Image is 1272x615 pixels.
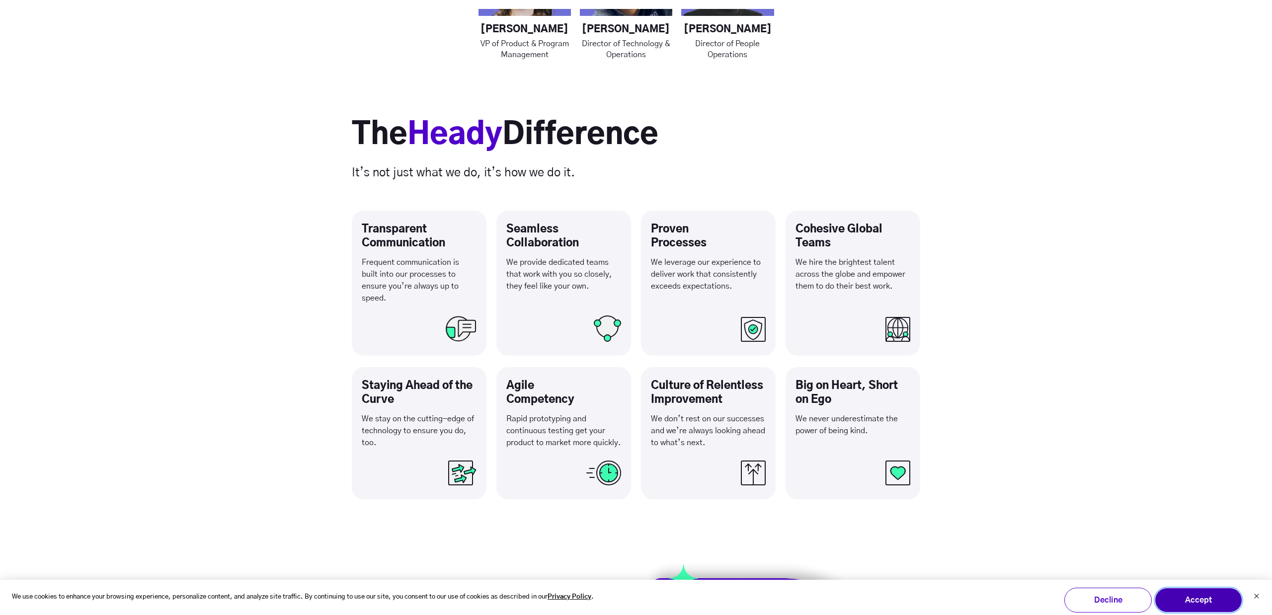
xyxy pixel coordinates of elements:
h4: Staying Ahead of the Curve [362,379,477,406]
img: Group 40113 [885,317,910,342]
h2: The Difference [352,117,920,154]
img: Group 40108 [741,317,766,342]
h4: [PERSON_NAME] [580,23,672,36]
p: Director of Technology & Operations [580,38,672,60]
h4: Cohesive Global Teams [795,223,910,250]
p: We leverage our experience to deliver work that consistently exceeds expectations. [651,256,766,292]
button: Dismiss cookie banner [1254,592,1260,603]
h4: Culture of Relentless Improvement [651,379,766,406]
p: Director of People Operations [681,38,774,60]
p: VP of Product & Program Management [478,38,571,60]
img: Group 40104 [446,316,477,342]
p: We never underestimate the power of being kind. [795,413,910,437]
h4: [PERSON_NAME] [681,23,774,36]
p: We hire the brightest talent across the globe and empower them to do their best work. [795,256,910,292]
h4: Proven Processes [651,223,766,250]
p: Frequent communication is built into our processes to ensure you’re always up to speed. [362,256,477,304]
img: Group 40039 [586,461,621,485]
p: We stay on the cutting-edge of technology to ensure you do, too. [362,413,477,449]
img: Group 40062 [594,315,621,342]
h4: Big on Heart, Short on Ego [795,379,910,406]
button: Decline [1064,588,1152,613]
img: Group 40132 [885,461,910,485]
button: Accept [1155,588,1242,613]
p: Rapid prototyping and continuous testing get your product to market more quickly. [506,413,621,449]
img: Group 40112 [448,461,477,485]
span: Heady [407,120,502,150]
h4: Seamless Collaboration [506,223,621,250]
h4: Transparent Communication [362,223,477,250]
p: We provide dedicated teams that work with you so closely, they feel like your own. [506,256,621,292]
p: We use cookies to enhance your browsing experience, personalize content, and analyze site traffic... [12,592,594,603]
img: Group 40109 [741,461,766,485]
a: Privacy Policy [548,592,591,603]
h4: [PERSON_NAME] [478,23,571,36]
h6: It’s not just what we do, it’s how we do it. [352,164,920,182]
h4: Agile Competency [506,379,621,406]
p: We don’t rest on our successes and we’re always looking ahead to what’s next. [651,413,766,449]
